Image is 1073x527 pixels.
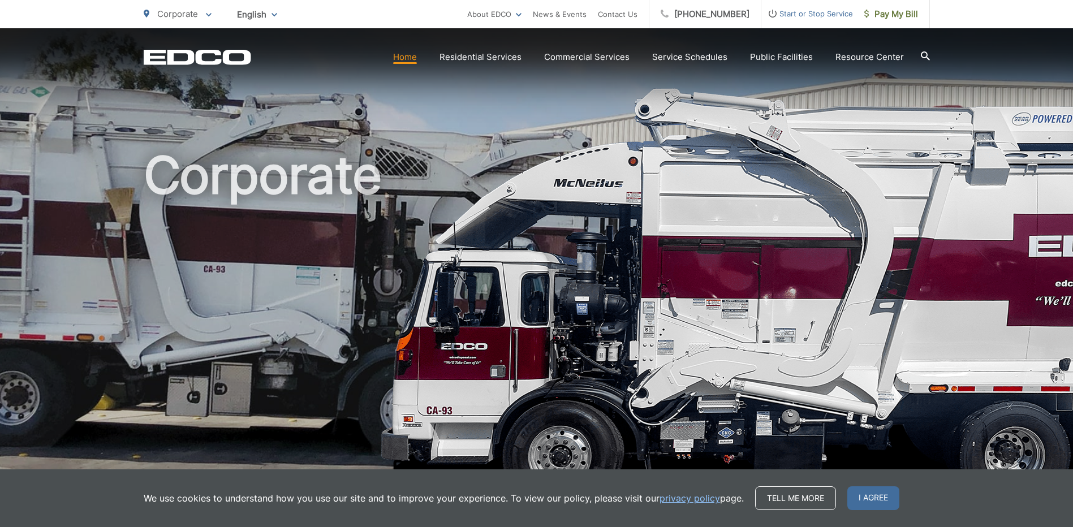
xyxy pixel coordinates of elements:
p: We use cookies to understand how you use our site and to improve your experience. To view our pol... [144,491,744,505]
a: Tell me more [755,486,836,510]
h1: Corporate [144,147,930,505]
a: About EDCO [467,7,522,21]
span: I agree [847,486,899,510]
a: EDCD logo. Return to the homepage. [144,49,251,65]
span: Corporate [157,8,198,19]
span: Pay My Bill [864,7,918,21]
a: News & Events [533,7,587,21]
a: Home [393,50,417,64]
a: Commercial Services [544,50,630,64]
a: Resource Center [835,50,904,64]
a: privacy policy [660,491,720,505]
a: Service Schedules [652,50,727,64]
span: English [229,5,286,24]
a: Public Facilities [750,50,813,64]
a: Residential Services [439,50,522,64]
a: Contact Us [598,7,637,21]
